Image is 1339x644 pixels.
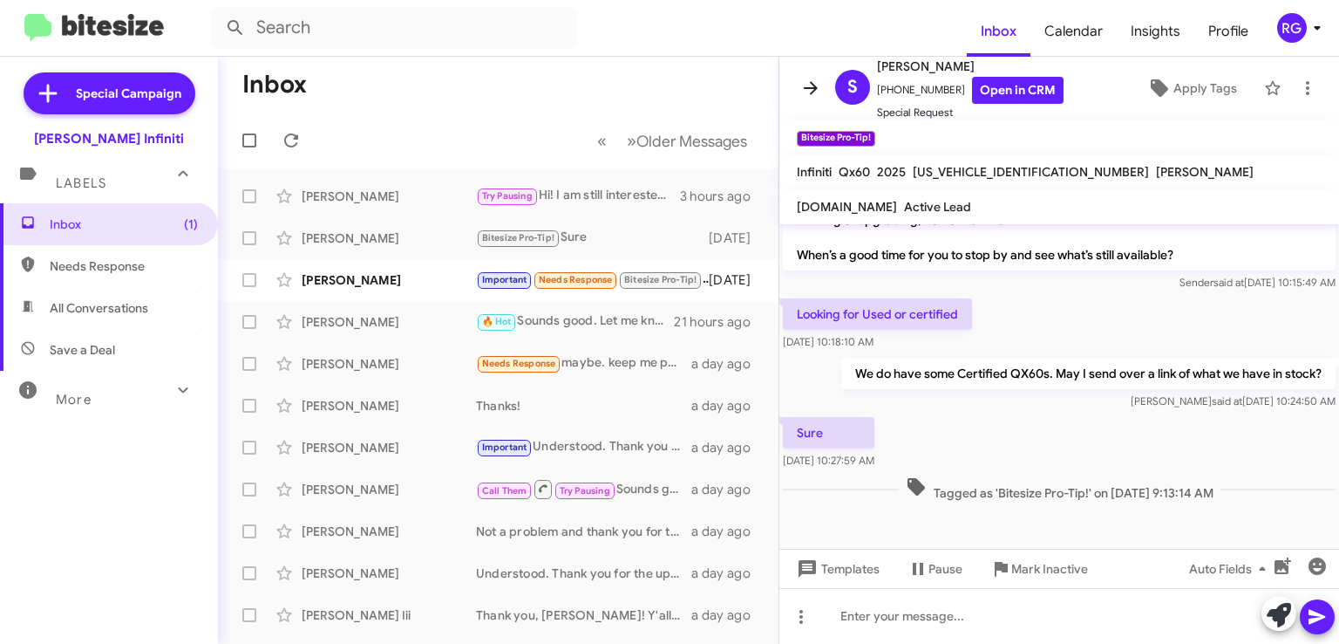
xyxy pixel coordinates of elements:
[680,188,765,205] div: 3 hours ago
[76,85,181,102] span: Special Campaign
[587,123,617,159] button: Previous
[797,164,832,180] span: Infiniti
[691,481,765,498] div: a day ago
[1189,553,1273,585] span: Auto Fields
[972,77,1064,104] a: Open in CRM
[302,481,476,498] div: [PERSON_NAME]
[482,442,527,453] span: Important
[302,230,476,247] div: [PERSON_NAME]
[877,104,1064,121] span: Special Request
[1175,553,1287,585] button: Auto Fields
[1212,394,1242,408] span: said at
[302,271,476,289] div: [PERSON_NAME]
[476,397,691,414] div: Thanks!
[476,606,691,624] div: Thank you, [PERSON_NAME]! Y'all have a great day!!
[691,523,765,540] div: a day ago
[184,216,198,233] span: (1)
[1030,6,1117,57] a: Calendar
[1131,394,1336,408] span: [PERSON_NAME] [DATE] 10:24:50 AM
[24,72,195,114] a: Special Campaign
[476,312,674,332] div: Sounds good. Let me know and we can meet. Thank you!
[839,164,870,180] span: Qx60
[302,313,476,331] div: [PERSON_NAME]
[877,56,1064,77] span: [PERSON_NAME]
[476,437,691,457] div: Understood. Thank you for your time.
[877,77,1064,104] span: [PHONE_NUMBER]
[691,355,765,373] div: a day ago
[1011,553,1088,585] span: Mark Inactive
[1194,6,1262,57] a: Profile
[476,270,709,290] div: No
[899,476,1220,502] span: Tagged as 'Bitesize Pro-Tip!' on [DATE] 9:13:14 AM
[783,417,874,449] p: Sure
[928,553,962,585] span: Pause
[691,439,765,456] div: a day ago
[691,606,765,624] div: a day ago
[967,6,1030,57] a: Inbox
[1213,276,1244,289] span: said at
[779,553,894,585] button: Templates
[627,130,636,152] span: »
[302,606,476,624] div: [PERSON_NAME] Iii
[560,485,610,497] span: Try Pausing
[709,271,765,289] div: [DATE]
[841,358,1336,389] p: We do have some Certified QX60s. May I send over a link of what we have in stock?
[34,130,184,147] div: [PERSON_NAME] Infiniti
[476,186,680,206] div: Hi! I am still interested but this week has been busy. I can make time next week
[50,341,115,359] span: Save a Deal
[1127,72,1255,104] button: Apply Tags
[783,454,874,467] span: [DATE] 10:27:59 AM
[482,274,527,285] span: Important
[211,7,577,49] input: Search
[976,553,1102,585] button: Mark Inactive
[877,164,906,180] span: 2025
[1156,164,1254,180] span: [PERSON_NAME]
[302,397,476,414] div: [PERSON_NAME]
[674,313,765,331] div: 21 hours ago
[597,130,607,152] span: «
[847,73,858,101] span: S
[302,188,476,205] div: [PERSON_NAME]
[1262,13,1320,43] button: RG
[793,553,880,585] span: Templates
[691,397,765,414] div: a day ago
[242,71,307,99] h1: Inbox
[797,199,897,215] span: [DOMAIN_NAME]
[476,228,709,248] div: Sure
[56,175,106,191] span: Labels
[302,355,476,373] div: [PERSON_NAME]
[476,353,691,373] div: maybe. keep me posted on any promotions on the new QX 80.
[709,230,765,247] div: [DATE]
[302,523,476,540] div: [PERSON_NAME]
[476,565,691,582] div: Understood. Thank you for the update.
[913,164,1149,180] span: [US_VEHICLE_IDENTIFICATION_NUMBER]
[1179,276,1336,289] span: Sender [DATE] 10:15:49 AM
[482,232,554,243] span: Bitesize Pro-Tip!
[50,257,198,275] span: Needs Response
[50,299,148,317] span: All Conversations
[616,123,758,159] button: Next
[476,478,691,500] div: Sounds good. Thank you!
[588,123,758,159] nav: Page navigation example
[302,565,476,582] div: [PERSON_NAME]
[904,199,971,215] span: Active Lead
[56,392,92,408] span: More
[1117,6,1194,57] span: Insights
[783,335,873,348] span: [DATE] 10:18:10 AM
[482,485,527,497] span: Call Them
[482,316,512,327] span: 🔥 Hot
[50,216,198,233] span: Inbox
[302,439,476,456] div: [PERSON_NAME]
[624,274,697,285] span: Bitesize Pro-Tip!
[482,358,556,369] span: Needs Response
[482,190,533,202] span: Try Pausing
[797,131,875,147] small: Bitesize Pro-Tip!
[636,132,747,151] span: Older Messages
[894,553,976,585] button: Pause
[691,565,765,582] div: a day ago
[476,523,691,540] div: Not a problem and thank you for the update!
[783,298,972,330] p: Looking for Used or certified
